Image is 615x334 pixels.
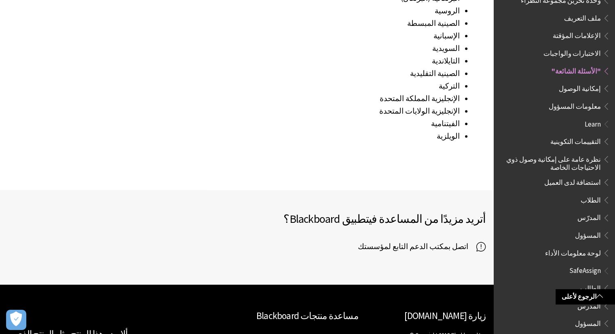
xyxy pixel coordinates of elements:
[128,131,460,142] li: الويلزية
[552,64,601,75] span: "الأسئلة الشائعة"
[556,289,615,304] a: الرجوع لأعلى
[6,310,26,330] button: Open Preferences
[358,241,486,253] a: اتصل بمكتب الدعم التابع لمؤسستك
[404,310,486,321] a: زيارة [DOMAIN_NAME]
[575,317,601,328] span: المسؤول
[544,175,601,186] span: استضافة لدى العميل
[128,80,460,92] li: التركية
[564,11,601,22] span: ملف التعريف
[499,264,610,331] nav: Book outline for Blackboard SafeAssign
[128,68,460,79] li: الصينية التقليدية
[128,18,460,29] li: الصينية المبسطة
[499,117,610,260] nav: Book outline for Blackboard Learn Help
[290,211,369,226] span: تطبيق Blackboard
[580,281,601,292] span: الطالب
[128,93,460,104] li: الإنجليزية المملكة المتحدة
[128,106,460,117] li: الإنجليزية الولايات المتحدة
[569,264,601,275] span: SafeAssign
[247,210,486,227] h2: أتريد مزيدًا من المساعدة في ؟
[128,43,460,54] li: السويدية
[545,246,601,257] span: لوحة معلومات الأداء
[128,30,460,42] li: الإسبانية
[503,152,601,171] span: نظرة عامة على إمكانية وصول ذوي الاحتياجات الخاصة
[550,135,601,146] span: التقييمات التكوينية
[127,309,358,323] h2: مساعدة منتجات Blackboard
[581,193,601,204] span: الطلاب
[559,82,601,93] span: إمكانية الوصول
[128,118,460,129] li: الفيتنامية
[577,299,601,310] span: المدرس
[128,55,460,67] li: التايلاندية
[577,211,601,222] span: المدرّس
[128,5,460,17] li: الروسية
[549,99,601,110] span: معلومات المسؤول
[553,29,601,40] span: الإعلامات المؤقتة
[543,47,601,57] span: الاختبارات والواجبات
[585,117,601,128] span: Learn
[575,228,601,239] span: المسؤول
[358,241,476,253] span: اتصل بمكتب الدعم التابع لمؤسستك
